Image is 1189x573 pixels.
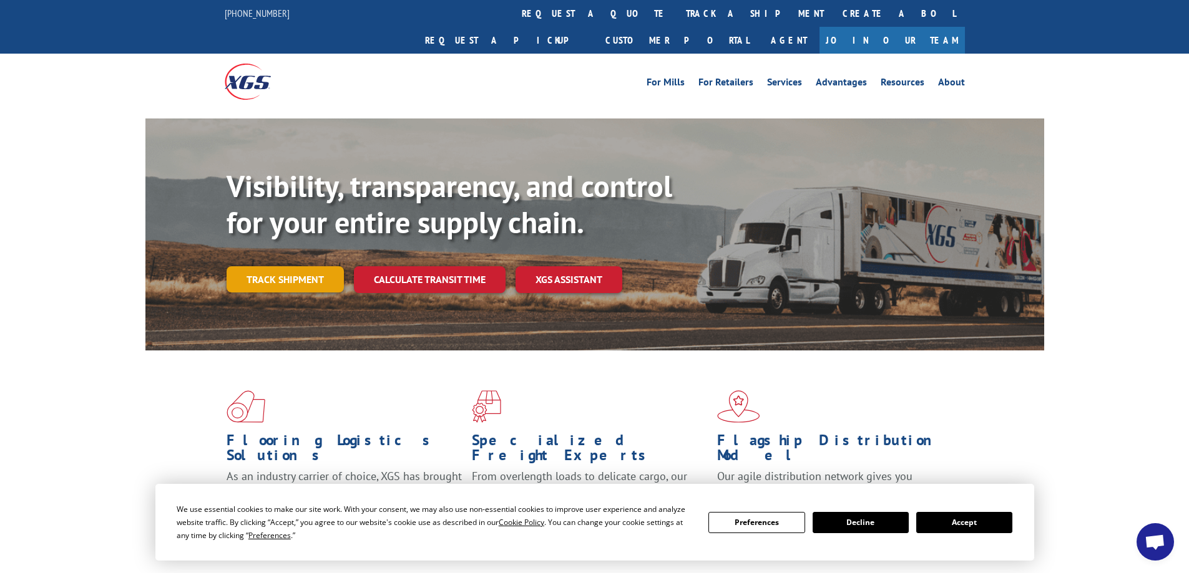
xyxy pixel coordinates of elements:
span: Our agile distribution network gives you nationwide inventory management on demand. [717,469,947,498]
span: Preferences [248,530,291,541]
a: Advantages [816,77,867,91]
button: Preferences [708,512,805,533]
a: About [938,77,965,91]
a: Track shipment [227,266,344,292]
a: For Retailers [698,77,753,91]
div: Cookie Consent Prompt [155,484,1034,561]
a: [PHONE_NUMBER] [225,7,290,19]
button: Decline [813,512,909,533]
a: Resources [881,77,924,91]
img: xgs-icon-total-supply-chain-intelligence-red [227,390,265,423]
span: As an industry carrier of choice, XGS has brought innovation and dedication to flooring logistics... [227,469,462,513]
a: Customer Portal [596,27,758,54]
h1: Specialized Freight Experts [472,433,708,469]
h1: Flooring Logistics Solutions [227,433,462,469]
a: Services [767,77,802,91]
a: XGS ASSISTANT [516,266,622,293]
div: We use essential cookies to make our site work. With your consent, we may also use non-essential ... [177,503,693,542]
p: From overlength loads to delicate cargo, our experienced staff knows the best way to move your fr... [472,469,708,524]
h1: Flagship Distribution Model [717,433,953,469]
div: Open chat [1137,523,1174,561]
b: Visibility, transparency, and control for your entire supply chain. [227,166,672,241]
a: For Mills [647,77,685,91]
img: xgs-icon-flagship-distribution-model-red [717,390,760,423]
a: Agent [758,27,820,54]
img: xgs-icon-focused-on-flooring-red [472,390,501,423]
a: Request a pickup [416,27,596,54]
span: Cookie Policy [499,517,544,527]
a: Join Our Team [820,27,965,54]
a: Calculate transit time [354,266,506,293]
button: Accept [916,512,1012,533]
